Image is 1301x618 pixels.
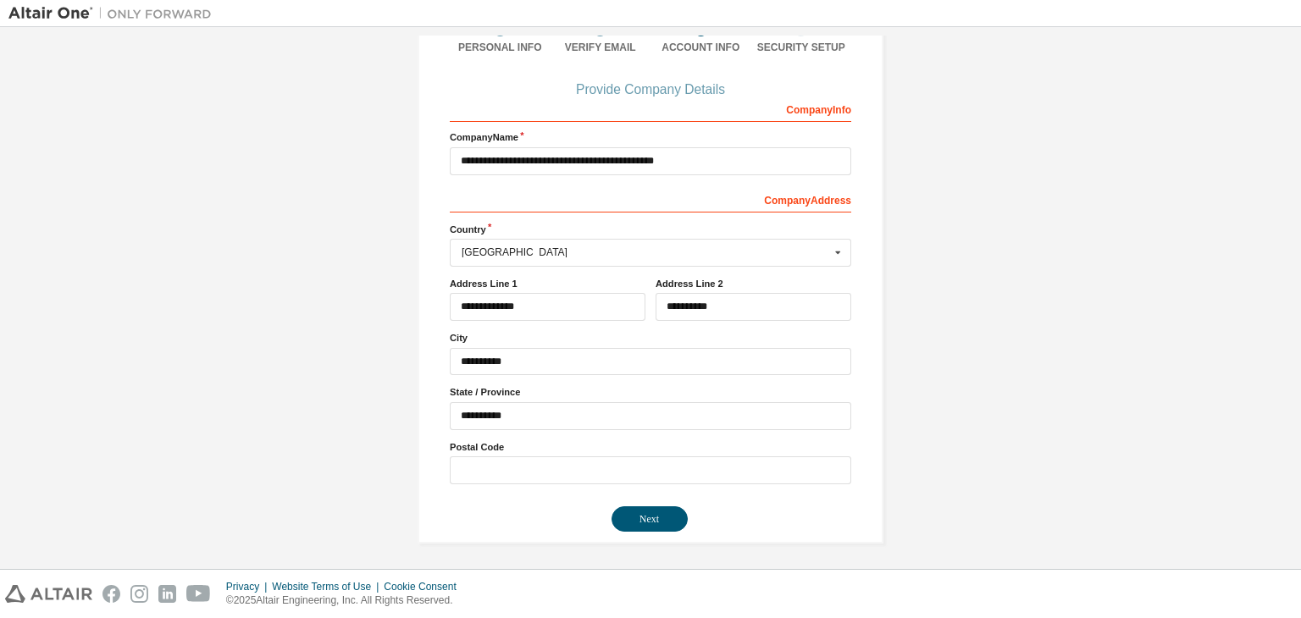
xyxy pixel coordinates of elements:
[5,585,92,603] img: altair_logo.svg
[450,41,551,54] div: Personal Info
[612,506,688,532] button: Next
[226,593,467,608] p: © 2025 Altair Engineering, Inc. All Rights Reserved.
[272,580,384,593] div: Website Terms of Use
[450,185,851,212] div: Company Address
[656,277,851,290] label: Address Line 2
[462,247,830,257] div: [GEOGRAPHIC_DATA]
[102,585,120,603] img: facebook.svg
[226,580,272,593] div: Privacy
[450,95,851,122] div: Company Info
[450,385,851,399] label: State / Province
[551,41,651,54] div: Verify Email
[450,85,851,95] div: Provide Company Details
[450,130,851,144] label: Company Name
[158,585,176,603] img: linkedin.svg
[384,580,466,593] div: Cookie Consent
[130,585,148,603] img: instagram.svg
[8,5,220,22] img: Altair One
[450,440,851,454] label: Postal Code
[450,223,851,236] label: Country
[450,331,851,345] label: City
[186,585,211,603] img: youtube.svg
[450,277,645,290] label: Address Line 1
[650,41,751,54] div: Account Info
[751,41,852,54] div: Security Setup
